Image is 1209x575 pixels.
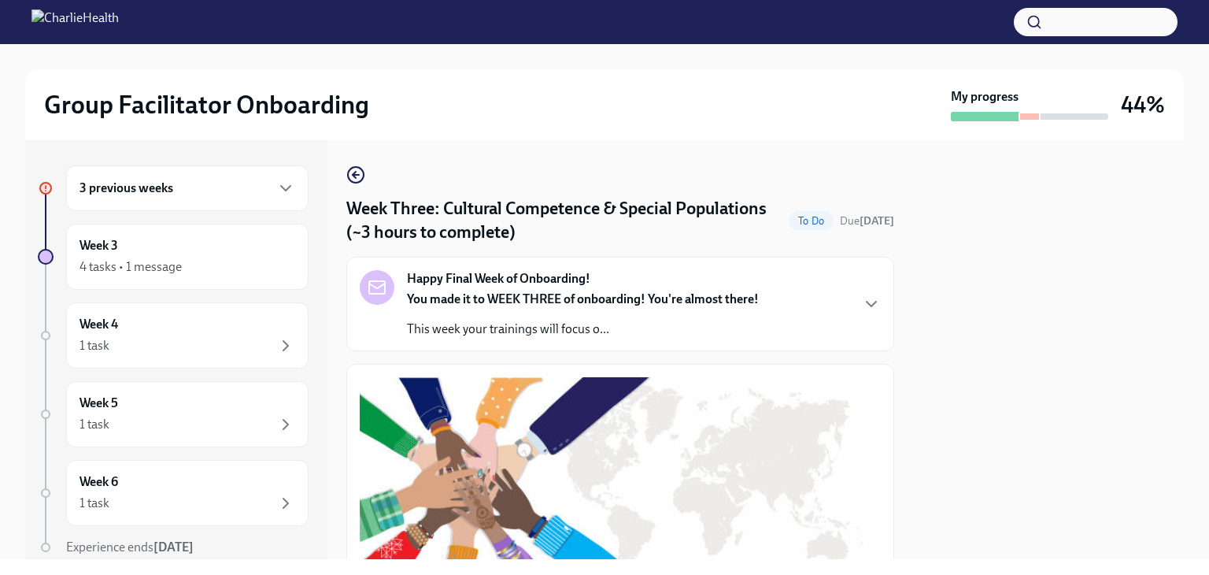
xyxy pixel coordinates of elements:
[407,291,759,306] strong: You made it to WEEK THREE of onboarding! You're almost there!
[38,224,309,290] a: Week 34 tasks • 1 message
[66,165,309,211] div: 3 previous weeks
[153,540,194,555] strong: [DATE]
[31,9,119,35] img: CharlieHealth
[407,321,759,338] p: This week your trainings will focus o...
[79,316,118,333] h6: Week 4
[79,258,182,276] div: 4 tasks • 1 message
[79,495,109,512] div: 1 task
[38,381,309,447] a: Week 51 task
[79,180,173,197] h6: 3 previous weeks
[44,89,369,121] h2: Group Facilitator Onboarding
[346,197,782,244] h4: Week Three: Cultural Competence & Special Populations (~3 hours to complete)
[789,215,834,227] span: To Do
[38,460,309,526] a: Week 61 task
[66,540,194,555] span: Experience ends
[951,88,1019,106] strong: My progress
[840,213,894,228] span: October 6th, 2025 10:00
[79,337,109,354] div: 1 task
[79,416,109,433] div: 1 task
[79,395,118,412] h6: Week 5
[79,473,118,491] h6: Week 6
[38,302,309,369] a: Week 41 task
[407,270,590,287] strong: Happy Final Week of Onboarding!
[860,214,894,228] strong: [DATE]
[79,237,118,254] h6: Week 3
[840,214,894,228] span: Due
[1121,91,1165,119] h3: 44%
